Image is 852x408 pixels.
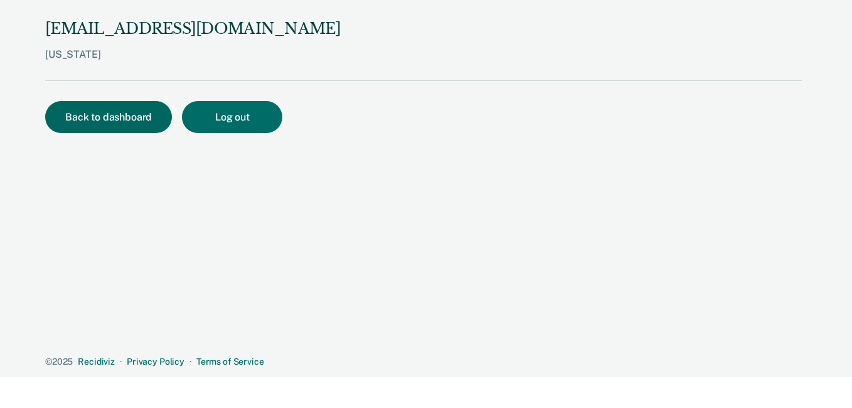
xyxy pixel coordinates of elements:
div: Close [220,5,243,28]
a: Terms of Service [196,357,264,367]
div: · · [45,357,802,367]
button: Send us a message [58,294,193,319]
a: Recidiviz [78,357,115,367]
h2: No messages [83,179,168,194]
span: Messages from the team will be shown here [29,207,223,219]
button: Log out [182,101,282,133]
h1: Messages [93,6,161,27]
div: [US_STATE] [45,48,341,80]
span: Messages [164,364,212,373]
a: Privacy Policy [127,357,184,367]
a: Back to dashboard [45,112,182,122]
span: © 2025 [45,357,73,367]
span: Home [50,364,75,373]
button: Back to dashboard [45,101,172,133]
button: Messages [125,333,251,383]
div: [EMAIL_ADDRESS][DOMAIN_NAME] [45,20,341,38]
